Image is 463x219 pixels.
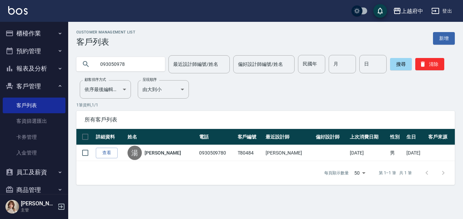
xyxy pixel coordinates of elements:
td: T80484 [236,145,264,161]
td: 0930509780 [197,145,236,161]
p: 每頁顯示數量 [324,170,349,176]
a: 查看 [96,148,118,158]
a: 客資篩選匯出 [3,113,65,129]
div: 上越府中 [401,7,423,15]
div: 湯 [128,146,142,160]
button: 客戶管理 [3,77,65,95]
button: 員工及薪資 [3,163,65,181]
th: 偏好設計師 [314,129,348,145]
td: [DATE] [405,145,427,161]
h2: Customer Management List [76,30,135,34]
button: 預約管理 [3,42,65,60]
a: 入金管理 [3,145,65,161]
h3: 客戶列表 [76,37,135,47]
th: 客戶編號 [236,129,264,145]
button: save [373,4,387,18]
button: 搜尋 [390,58,412,70]
p: 1 筆資料, 1 / 1 [76,102,455,108]
th: 上次消費日期 [348,129,388,145]
td: [PERSON_NAME] [264,145,314,161]
button: 清除 [415,58,444,70]
span: 所有客戶列表 [85,116,447,123]
button: 櫃檯作業 [3,25,65,42]
th: 姓名 [126,129,197,145]
img: Person [5,200,19,214]
label: 呈現順序 [143,77,157,82]
button: 報表及分析 [3,60,65,77]
td: [DATE] [348,145,388,161]
th: 生日 [405,129,427,145]
button: 登出 [429,5,455,17]
th: 性別 [388,129,405,145]
a: 新增 [433,32,455,45]
a: [PERSON_NAME] [145,149,181,156]
h5: [PERSON_NAME] [21,200,56,207]
a: 卡券管理 [3,129,65,145]
td: 男 [388,145,405,161]
th: 詳細資料 [94,129,126,145]
th: 最近設計師 [264,129,314,145]
label: 顧客排序方式 [85,77,106,82]
th: 電話 [197,129,236,145]
div: 由大到小 [138,80,189,99]
img: Logo [8,6,28,15]
button: 商品管理 [3,181,65,199]
p: 第 1–1 筆 共 1 筆 [379,170,412,176]
a: 客戶列表 [3,98,65,113]
div: 依序最後編輯時間 [80,80,131,99]
th: 客戶來源 [427,129,455,145]
p: 主管 [21,207,56,213]
div: 50 [352,164,368,182]
button: 上越府中 [390,4,426,18]
input: 搜尋關鍵字 [95,55,160,73]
